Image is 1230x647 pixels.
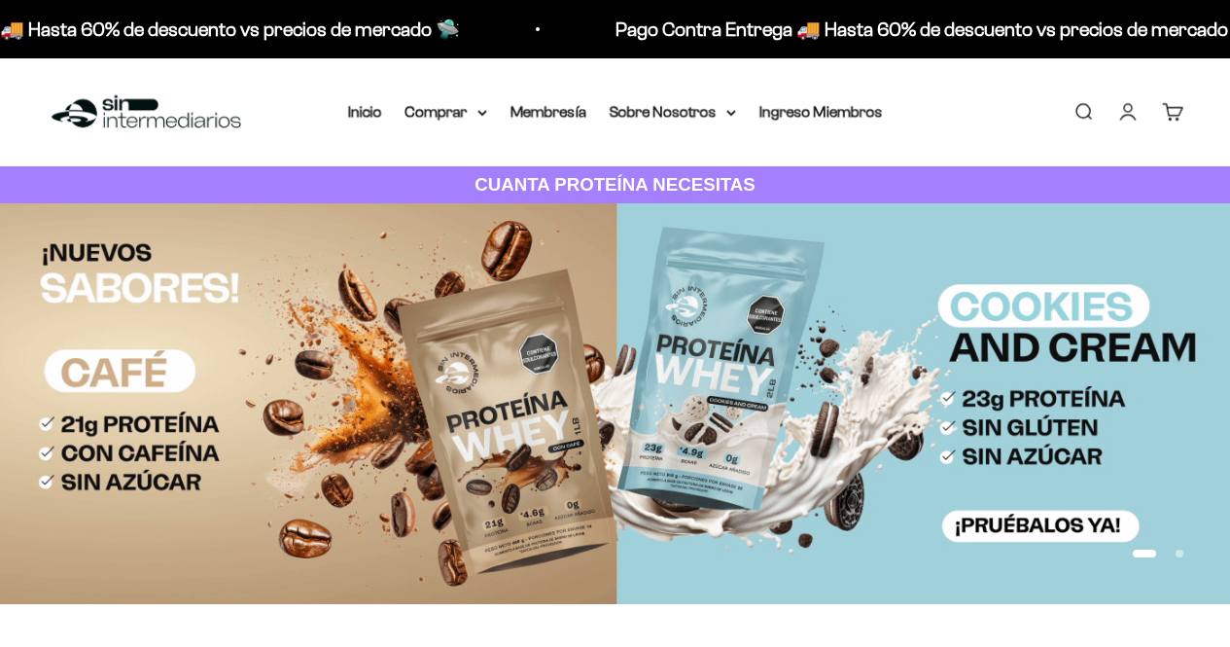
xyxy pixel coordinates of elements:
summary: Comprar [405,99,487,125]
a: Membresía [510,103,586,120]
a: Ingreso Miembros [759,103,883,120]
a: Inicio [348,103,382,120]
strong: CUANTA PROTEÍNA NECESITAS [474,174,756,195]
summary: Sobre Nosotros [610,99,736,125]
